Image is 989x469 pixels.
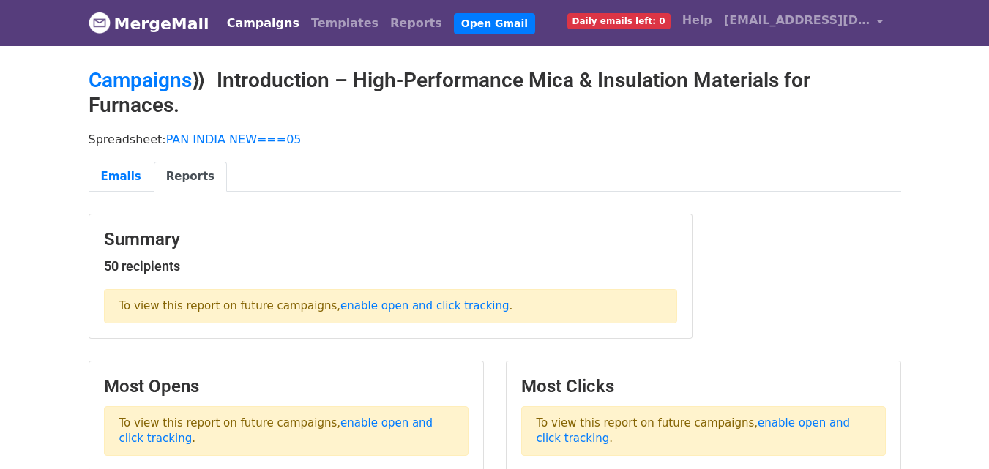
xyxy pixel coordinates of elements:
a: PAN INDIA NEW===05 [166,132,302,146]
a: Reports [384,9,448,38]
a: enable open and click tracking [340,299,509,312]
a: Campaigns [89,68,192,92]
a: Open Gmail [454,13,535,34]
img: MergeMail logo [89,12,111,34]
a: Daily emails left: 0 [561,6,676,35]
a: Reports [154,162,227,192]
h3: Summary [104,229,677,250]
a: MergeMail [89,8,209,39]
h5: 50 recipients [104,258,677,274]
span: Daily emails left: 0 [567,13,671,29]
h3: Most Opens [104,376,469,397]
a: enable open and click tracking [537,416,851,445]
a: [EMAIL_ADDRESS][DOMAIN_NAME] [718,6,889,40]
a: Templates [305,9,384,38]
a: Campaigns [221,9,305,38]
h2: ⟫ Introduction – High-Performance Mica & Insulation Materials for Furnaces. [89,68,901,117]
a: Emails [89,162,154,192]
p: To view this report on future campaigns, . [104,289,677,323]
h3: Most Clicks [521,376,886,397]
p: To view this report on future campaigns, . [104,406,469,456]
a: Help [676,6,718,35]
p: Spreadsheet: [89,132,901,147]
span: [EMAIL_ADDRESS][DOMAIN_NAME] [724,12,870,29]
a: enable open and click tracking [119,416,433,445]
p: To view this report on future campaigns, . [521,406,886,456]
